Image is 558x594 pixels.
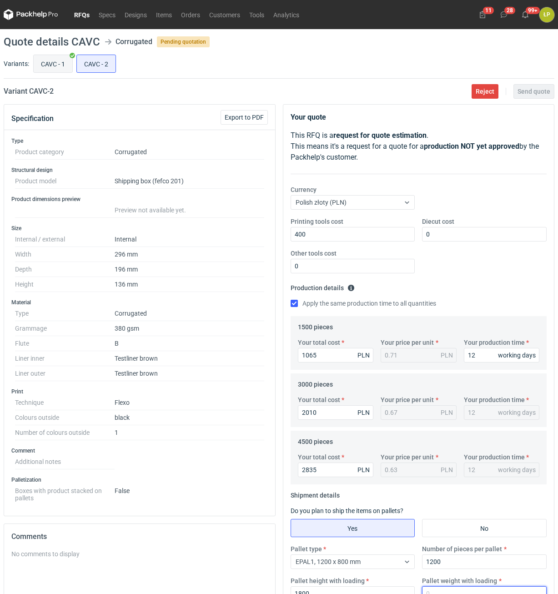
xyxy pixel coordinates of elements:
h3: Print [11,388,268,395]
label: Currency [291,185,317,194]
dt: Liner inner [15,351,115,366]
input: 0 [298,348,374,362]
dt: Internal / external [15,232,115,247]
span: Export to PDF [225,114,264,121]
div: PLN [441,408,453,417]
dt: Flute [15,336,115,351]
h1: Quote details CAVC [4,36,100,47]
dd: Flexo [115,395,264,410]
label: Pallet height with loading [291,576,365,585]
label: Do you plan to ship the items on pallets? [291,507,403,514]
input: 0 [422,554,547,569]
dt: Technique [15,395,115,410]
h3: Comment [11,447,268,454]
label: Your price per unit [381,338,434,347]
div: PLN [441,351,453,360]
dd: 1 [115,425,264,440]
h2: Comments [11,531,268,542]
label: CAVC - 1 [33,55,73,73]
strong: request for quote estimation [333,131,427,140]
label: Diecut cost [422,217,454,226]
label: Your total cost [298,395,340,404]
dt: Grammage [15,321,115,336]
dt: Product category [15,145,115,160]
a: Tools [245,9,269,20]
span: Polish złoty (PLN) [296,199,347,206]
label: Your production time [464,338,525,347]
p: This RFQ is a . This means it's a request for a quote for a by the Packhelp's customer. [291,130,547,163]
label: Other tools cost [291,249,337,258]
div: Łukasz Postawa [539,7,554,22]
button: 99+ [518,7,533,22]
input: 0 [291,227,415,242]
h3: Size [11,225,268,232]
h3: Palletization [11,476,268,483]
label: Printing tools cost [291,217,343,226]
label: CAVC - 2 [76,55,116,73]
strong: production NOT yet approved [424,142,519,151]
button: 11 [475,7,490,22]
span: Send quote [518,88,550,95]
h3: Material [11,299,268,306]
label: Pallet type [291,544,322,554]
button: 28 [497,7,511,22]
label: Yes [291,519,415,537]
div: working days [498,465,536,474]
label: No [422,519,547,537]
dt: Additional notes [15,454,115,469]
dt: Height [15,277,115,292]
button: Send quote [513,84,554,99]
dt: Product model [15,174,115,189]
input: 0 [464,348,540,362]
dd: False [115,483,264,502]
dd: Testliner brown [115,351,264,366]
dt: Colours outside [15,410,115,425]
label: Your price per unit [381,453,434,462]
dt: Boxes with product stacked on pallets [15,483,115,502]
strong: Your quote [291,113,326,121]
a: Specs [94,9,120,20]
input: 0 [291,259,415,273]
div: working days [498,351,536,360]
a: Analytics [269,9,304,20]
a: Items [151,9,176,20]
dd: Shipping box (fefco 201) [115,174,264,189]
div: PLN [441,465,453,474]
label: Apply the same production time to all quantities [291,299,436,308]
dd: 196 mm [115,262,264,277]
legend: Production details [291,281,355,292]
dd: black [115,410,264,425]
div: PLN [357,465,370,474]
a: Customers [205,9,245,20]
span: Reject [476,88,494,95]
svg: Packhelp Pro [4,9,58,20]
legend: Shipment details [291,488,340,499]
dt: Type [15,306,115,321]
label: Variants: [4,59,29,68]
div: working days [498,408,536,417]
legend: 3000 pieces [298,377,333,388]
dt: Liner outer [15,366,115,381]
label: Your production time [464,453,525,462]
h3: Structural design [11,166,268,174]
dd: B [115,336,264,351]
span: Pending quotation [157,36,210,47]
span: Preview not available yet. [115,206,186,214]
legend: 1500 pieces [298,320,333,331]
dd: Internal [115,232,264,247]
div: PLN [357,351,370,360]
h3: Type [11,137,268,145]
div: PLN [357,408,370,417]
div: Corrugated [116,36,152,47]
button: Reject [472,84,498,99]
dd: 380 gsm [115,321,264,336]
legend: 4500 pieces [298,434,333,445]
label: Your total cost [298,453,340,462]
button: Export to PDF [221,110,268,125]
dt: Number of colours outside [15,425,115,440]
label: Pallet weight with loading [422,576,497,585]
label: Your price per unit [381,395,434,404]
label: Your production time [464,395,525,404]
a: RFQs [70,9,94,20]
a: Designs [120,9,151,20]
